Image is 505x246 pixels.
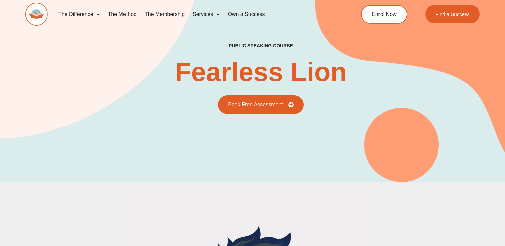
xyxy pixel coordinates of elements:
span: Find a Success [436,12,470,17]
a: Own a Success [224,7,269,22]
a: The Membership [141,7,189,22]
span: Enrol Now [372,12,397,17]
span: Book Free Assessment [228,102,283,107]
a: Find a Success [426,5,480,23]
a: Enrol Now [361,5,407,24]
a: The Method [104,7,141,22]
nav: Menu [54,7,335,22]
h2: Fearless Lion [175,59,347,85]
h4: Public Speaking Course [229,43,293,49]
a: Book Free Assessment [218,95,304,114]
a: Services [189,7,224,22]
a: The Difference [54,7,104,22]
